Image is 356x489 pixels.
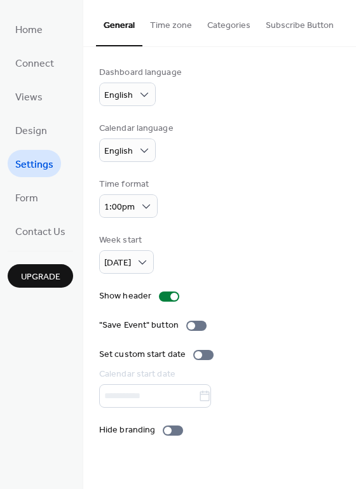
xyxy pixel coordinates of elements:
[15,54,54,74] span: Connect
[99,319,179,332] div: "Save Event" button
[8,264,73,288] button: Upgrade
[99,178,155,191] div: Time format
[104,87,133,104] span: English
[104,199,135,216] span: 1:00pm
[99,290,151,303] div: Show header
[8,49,62,76] a: Connect
[99,424,155,437] div: Hide branding
[99,66,182,79] div: Dashboard language
[21,271,60,284] span: Upgrade
[8,150,61,177] a: Settings
[15,88,43,107] span: Views
[15,20,43,40] span: Home
[8,116,55,144] a: Design
[15,155,53,175] span: Settings
[99,122,174,135] div: Calendar language
[99,348,186,361] div: Set custom start date
[15,189,38,208] span: Form
[8,217,73,245] a: Contact Us
[104,143,133,160] span: English
[8,184,46,211] a: Form
[8,15,50,43] a: Home
[15,222,65,242] span: Contact Us
[8,83,50,110] a: Views
[15,121,47,141] span: Design
[104,255,131,272] span: [DATE]
[99,368,338,381] div: Calendar start date
[99,234,151,247] div: Week start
